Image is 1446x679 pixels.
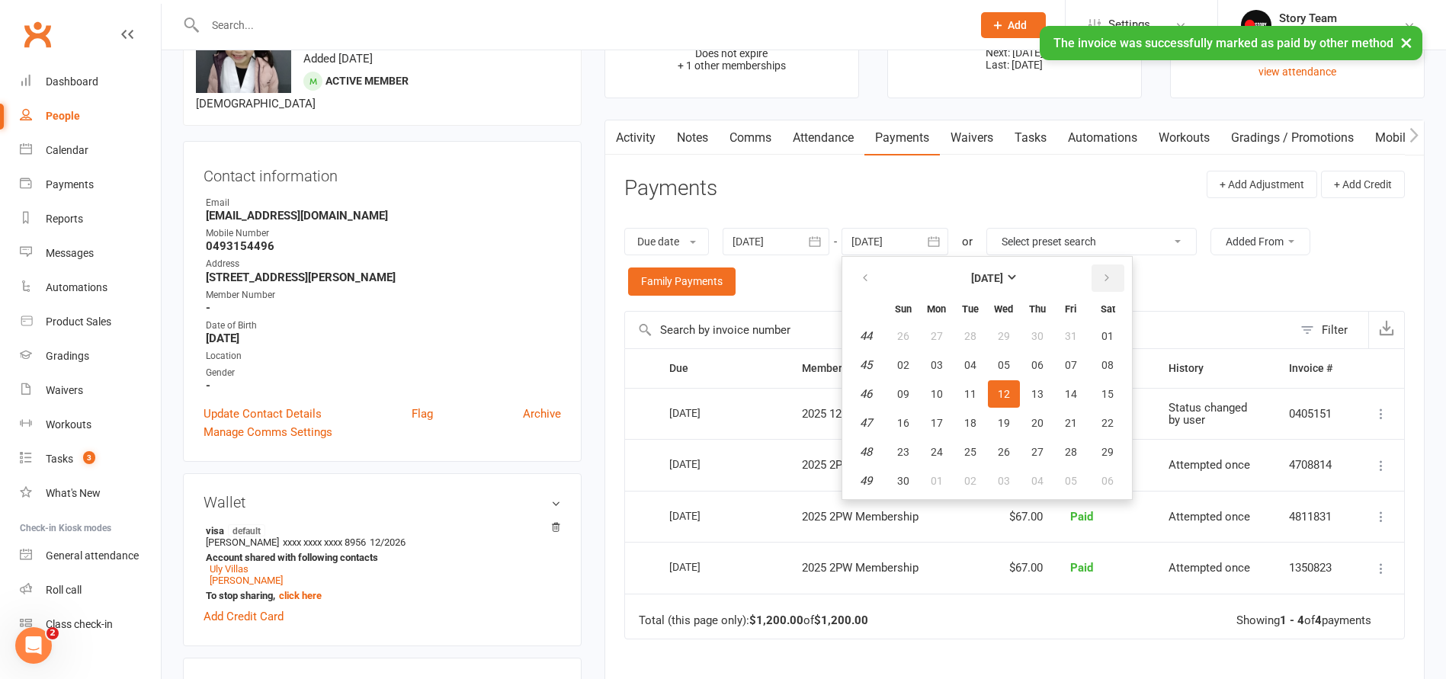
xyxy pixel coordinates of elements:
div: Reports [46,213,83,225]
a: [PERSON_NAME] [210,575,283,586]
button: 01 [921,467,953,495]
span: default [228,524,265,536]
button: 29 [1089,438,1127,466]
button: 17 [921,409,953,437]
a: Tasks [1004,120,1057,155]
span: Add [1008,19,1027,31]
div: Gradings [46,350,89,362]
span: 04 [964,359,976,371]
button: + Add Adjustment [1207,171,1317,198]
div: General attendance [46,549,139,562]
span: 27 [1031,446,1044,458]
button: 03 [921,351,953,379]
span: 06 [1031,359,1044,371]
span: Active member [325,75,409,87]
span: 11 [964,388,976,400]
span: 10 [931,388,943,400]
input: Search... [200,14,961,36]
button: 08 [1089,351,1127,379]
div: People [46,110,80,122]
span: Settings [1108,8,1150,42]
button: Add [981,12,1046,38]
button: 26 [988,438,1020,466]
div: Gender [206,366,561,380]
span: 23 [897,446,909,458]
div: Email [206,196,561,210]
a: Roll call [20,573,161,607]
td: 0405151 [1275,388,1354,440]
div: [DATE] [669,504,739,527]
a: Add Credit Card [204,607,284,626]
td: 1350823 [1275,542,1354,594]
span: Attempted once [1169,561,1250,575]
small: Monday [927,303,946,315]
span: 21 [1065,417,1077,429]
a: Calendar [20,133,161,168]
span: 24 [931,446,943,458]
a: Archive [523,405,561,423]
a: Payments [864,120,940,155]
span: 02 [897,359,909,371]
button: 05 [1055,467,1087,495]
button: 06 [1021,351,1053,379]
span: 29 [1101,446,1114,458]
em: 47 [860,416,872,430]
small: Wednesday [994,303,1013,315]
th: Invoice # [1275,349,1354,388]
button: 04 [954,351,986,379]
a: People [20,99,161,133]
span: 26 [897,330,909,342]
span: 12 [998,388,1010,400]
span: 28 [964,330,976,342]
span: 17 [931,417,943,429]
button: 22 [1089,409,1127,437]
button: 04 [1021,467,1053,495]
span: 25 [964,446,976,458]
button: 03 [988,467,1020,495]
a: Update Contact Details [204,405,322,423]
span: 16 [897,417,909,429]
div: Location [206,349,561,364]
div: [DATE] [669,555,739,578]
a: Class kiosk mode [20,607,161,642]
div: Roll call [46,584,82,596]
a: Activity [605,120,666,155]
button: 28 [954,322,986,350]
button: 26 [887,322,919,350]
a: Gradings [20,339,161,373]
button: 27 [921,322,953,350]
button: 15 [1089,380,1127,408]
div: Dashboard [46,75,98,88]
strong: [DATE] [206,331,561,345]
a: Reports [20,202,161,236]
div: Class check-in [46,618,113,630]
div: Filter [1322,321,1348,339]
td: 4811831 [1275,491,1354,543]
span: Status changed by user [1169,401,1247,428]
span: 18 [964,417,976,429]
input: Search by invoice number [625,312,1293,348]
strong: [STREET_ADDRESS][PERSON_NAME] [206,271,561,284]
span: 28 [1065,446,1077,458]
span: 04 [1031,475,1044,487]
div: Automations [46,281,107,293]
strong: Account shared with following contacts [206,552,553,563]
a: Payments [20,168,161,202]
img: thumb_image1689557048.png [1241,10,1271,40]
button: 24 [921,438,953,466]
button: 30 [1021,322,1053,350]
div: Total (this page only): of [639,614,868,627]
button: 10 [921,380,953,408]
div: What's New [46,487,101,499]
strong: visa [206,524,553,536]
span: 31 [1065,330,1077,342]
small: Thursday [1029,303,1046,315]
small: Saturday [1101,303,1115,315]
strong: [EMAIL_ADDRESS][DOMAIN_NAME] [206,209,561,223]
button: 28 [1055,438,1087,466]
h3: Wallet [204,494,561,511]
button: 09 [887,380,919,408]
div: The invoice was successfully marked as paid by other method [1040,26,1422,60]
td: $67.00 [982,491,1056,543]
button: 27 [1021,438,1053,466]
